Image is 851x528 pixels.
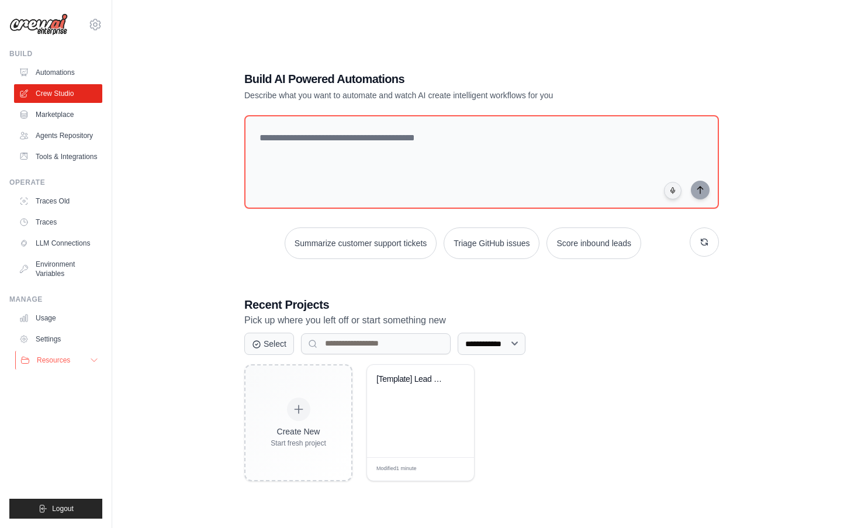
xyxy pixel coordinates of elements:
[690,227,719,257] button: Get new suggestions
[244,71,637,87] h1: Build AI Powered Automations
[37,356,70,365] span: Resources
[9,295,102,304] div: Manage
[15,351,103,370] button: Resources
[14,234,102,253] a: LLM Connections
[376,374,447,385] div: [Template] Lead Scoring and Strategy Crew
[9,178,102,187] div: Operate
[447,465,456,474] span: Edit
[14,105,102,124] a: Marketplace
[376,465,417,473] span: Modified 1 minute
[14,330,102,348] a: Settings
[271,426,326,437] div: Create New
[52,504,74,513] span: Logout
[14,84,102,103] a: Crew Studio
[9,499,102,519] button: Logout
[444,227,539,259] button: Triage GitHub issues
[271,439,326,448] div: Start fresh project
[9,13,68,36] img: Logo
[793,472,851,528] iframe: Chat Widget
[14,309,102,327] a: Usage
[244,333,294,355] button: Select
[14,213,102,232] a: Traces
[664,182,682,199] button: Click to speak your automation idea
[14,63,102,82] a: Automations
[285,227,437,259] button: Summarize customer support tickets
[244,313,719,328] p: Pick up where you left off or start something new
[9,49,102,58] div: Build
[14,192,102,210] a: Traces Old
[244,296,719,313] h3: Recent Projects
[14,147,102,166] a: Tools & Integrations
[14,255,102,283] a: Environment Variables
[546,227,641,259] button: Score inbound leads
[14,126,102,145] a: Agents Repository
[244,89,637,101] p: Describe what you want to automate and watch AI create intelligent workflows for you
